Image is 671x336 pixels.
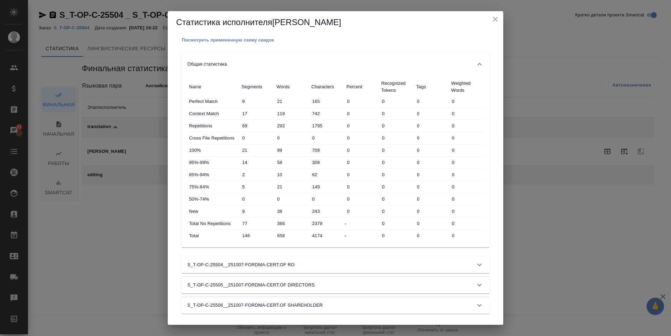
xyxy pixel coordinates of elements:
input: ✎ Введи что-нибудь [310,218,345,229]
input: ✎ Введи что-нибудь [449,145,484,155]
input: ✎ Введи что-нибудь [414,206,449,216]
input: ✎ Введи что-нибудь [345,145,380,155]
input: ✎ Введи что-нибудь [240,157,275,167]
input: ✎ Введи что-нибудь [240,170,275,180]
input: ✎ Введи что-нибудь [345,157,380,167]
input: ✎ Введи что-нибудь [310,145,345,155]
input: ✎ Введи что-нибудь [380,206,414,216]
input: ✎ Введи что-нибудь [414,218,449,229]
input: ✎ Введи что-нибудь [240,133,275,143]
input: ✎ Введи что-нибудь [310,96,345,106]
input: ✎ Введи что-нибудь [414,121,449,131]
input: ✎ Введи что-нибудь [345,109,380,119]
p: S_T-OP-C-25506__251007-FORDMA-CERT.OF SHAREHOLDER [187,302,323,309]
p: 85%-94% [189,171,238,178]
input: ✎ Введи что-нибудь [275,157,310,167]
a: Посмотреть примененную схему скидок [182,37,274,43]
input: ✎ Введи что-нибудь [414,133,449,143]
input: ✎ Введи что-нибудь [345,133,380,143]
input: ✎ Введи что-нибудь [380,170,414,180]
input: ✎ Введи что-нибудь [380,231,414,241]
input: ✎ Введи что-нибудь [345,194,380,204]
input: ✎ Введи что-нибудь [414,109,449,119]
p: Recognized Tokens [381,80,413,94]
div: - [345,219,380,228]
div: S_T-OP-C-25505__251007-FORDMA-CERT.OF DIRECTORS [182,277,489,293]
div: S_T-OP-C-25504__251007-FORDMA-CERT.OF RO [182,256,489,273]
input: ✎ Введи что-нибудь [310,194,345,204]
input: ✎ Введи что-нибудь [240,231,275,241]
input: ✎ Введи что-нибудь [275,206,310,216]
input: ✎ Введи что-нибудь [240,96,275,106]
p: Percent [346,83,378,90]
input: ✎ Введи что-нибудь [380,157,414,167]
input: ✎ Введи что-нибудь [449,182,484,192]
input: ✎ Введи что-нибудь [240,145,275,155]
input: ✎ Введи что-нибудь [449,121,484,131]
input: ✎ Введи что-нибудь [345,121,380,131]
input: ✎ Введи что-нибудь [380,133,414,143]
input: ✎ Введи что-нибудь [310,231,345,241]
p: S_T-OP-C-25505__251007-FORDMA-CERT.OF DIRECTORS [187,282,315,289]
input: ✎ Введи что-нибудь [345,96,380,106]
input: ✎ Введи что-нибудь [414,182,449,192]
p: Общая статистика [187,61,227,68]
input: ✎ Введи что-нибудь [310,109,345,119]
div: - [345,232,380,240]
input: ✎ Введи что-нибудь [240,194,275,204]
p: 75%-84% [189,184,238,191]
div: Общая статистика [182,75,489,247]
input: ✎ Введи что-нибудь [275,96,310,106]
h5: Статистика исполнителя [PERSON_NAME] [176,17,495,28]
input: ✎ Введи что-нибудь [449,194,484,204]
input: ✎ Введи что-нибудь [449,170,484,180]
input: ✎ Введи что-нибудь [414,194,449,204]
input: ✎ Введи что-нибудь [310,121,345,131]
p: Segments [241,83,273,90]
input: ✎ Введи что-нибудь [449,96,484,106]
input: ✎ Введи что-нибудь [380,109,414,119]
input: ✎ Введи что-нибудь [449,157,484,167]
input: ✎ Введи что-нибудь [310,206,345,216]
input: ✎ Введи что-нибудь [275,109,310,119]
p: Characters [311,83,343,90]
input: ✎ Введи что-нибудь [380,194,414,204]
input: ✎ Введи что-нибудь [275,121,310,131]
input: ✎ Введи что-нибудь [310,157,345,167]
p: Cross File Repetitions [189,135,238,142]
p: 95%-99% [189,159,238,166]
input: ✎ Введи что-нибудь [449,206,484,216]
p: New [189,208,238,215]
input: ✎ Введи что-нибудь [275,170,310,180]
input: ✎ Введи что-нибудь [345,206,380,216]
div: Общая статистика [182,53,489,75]
input: ✎ Введи что-нибудь [275,194,310,204]
input: ✎ Введи что-нибудь [275,182,310,192]
input: ✎ Введи что-нибудь [345,182,380,192]
div: S_T-OP-C-25506__251007-FORDMA-CERT.OF SHAREHOLDER [182,297,489,314]
p: Context Match [189,110,238,117]
p: S_T-OP-C-25504__251007-FORDMA-CERT.OF RO [187,261,295,268]
input: ✎ Введи что-нибудь [310,170,345,180]
p: Repetitions [189,122,238,129]
input: ✎ Введи что-нибудь [449,231,484,241]
input: ✎ Введи что-нибудь [414,157,449,167]
p: 100% [189,147,238,154]
input: ✎ Введи что-нибудь [240,109,275,119]
input: ✎ Введи что-нибудь [449,109,484,119]
input: ✎ Введи что-нибудь [240,218,275,229]
input: ✎ Введи что-нибудь [380,96,414,106]
input: ✎ Введи что-нибудь [414,96,449,106]
input: ✎ Введи что-нибудь [449,218,484,229]
input: ✎ Введи что-нибудь [240,206,275,216]
input: ✎ Введи что-нибудь [414,170,449,180]
input: ✎ Введи что-нибудь [240,121,275,131]
input: ✎ Введи что-нибудь [380,218,414,229]
input: ✎ Введи что-нибудь [275,231,310,241]
input: ✎ Введи что-нибудь [380,145,414,155]
input: ✎ Введи что-нибудь [240,182,275,192]
button: close [490,14,500,24]
input: ✎ Введи что-нибудь [414,145,449,155]
input: ✎ Введи что-нибудь [275,133,310,143]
